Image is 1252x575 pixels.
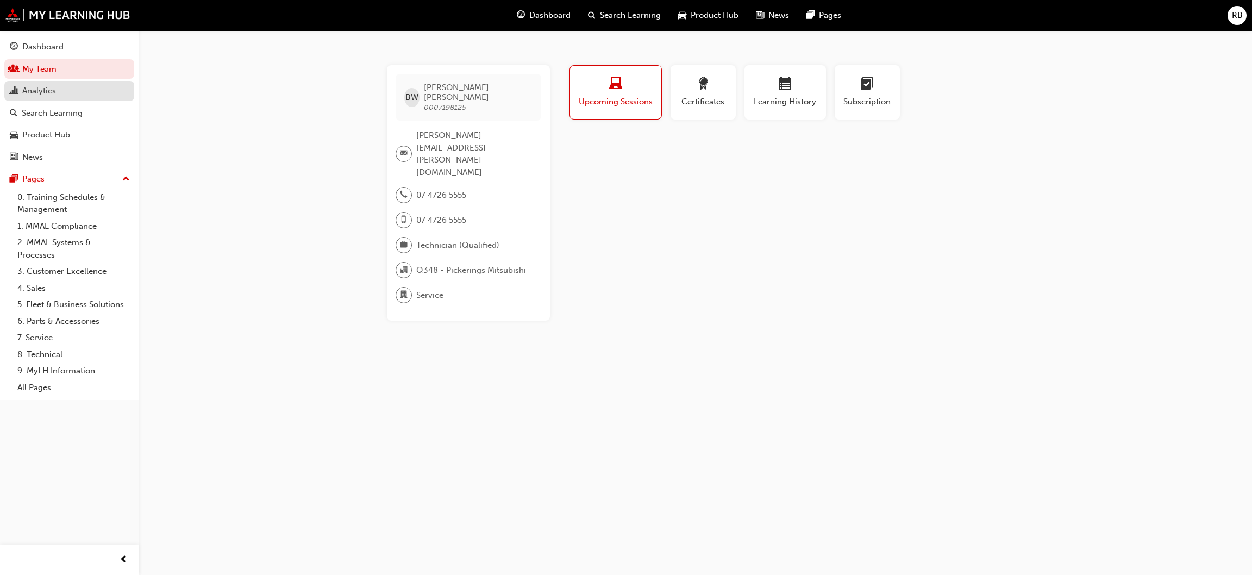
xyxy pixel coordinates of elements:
[671,65,736,120] button: Certificates
[400,213,408,227] span: mobile-icon
[10,130,18,140] span: car-icon
[508,4,579,27] a: guage-iconDashboard
[400,263,408,277] span: organisation-icon
[529,9,571,22] span: Dashboard
[13,234,134,263] a: 2. MMAL Systems & Processes
[517,9,525,22] span: guage-icon
[10,65,18,74] span: people-icon
[744,65,826,120] button: Learning History
[120,553,128,567] span: prev-icon
[1228,6,1247,25] button: RB
[861,77,874,92] span: learningplan-icon
[678,9,686,22] span: car-icon
[4,169,134,189] button: Pages
[753,96,818,108] span: Learning History
[768,9,789,22] span: News
[747,4,798,27] a: news-iconNews
[13,263,134,280] a: 3. Customer Excellence
[400,238,408,252] span: briefcase-icon
[13,379,134,396] a: All Pages
[4,81,134,101] a: Analytics
[835,65,900,120] button: Subscription
[4,147,134,167] a: News
[400,147,408,161] span: email-icon
[10,86,18,96] span: chart-icon
[22,85,56,97] div: Analytics
[691,9,738,22] span: Product Hub
[13,218,134,235] a: 1. MMAL Compliance
[416,264,526,277] span: Q348 - Pickerings Mitsubishi
[13,329,134,346] a: 7. Service
[22,151,43,164] div: News
[579,4,669,27] a: search-iconSearch Learning
[4,125,134,145] a: Product Hub
[10,174,18,184] span: pages-icon
[416,214,466,227] span: 07 4726 5555
[10,153,18,162] span: news-icon
[1232,9,1243,22] span: RB
[779,77,792,92] span: calendar-icon
[13,313,134,330] a: 6. Parts & Accessories
[756,9,764,22] span: news-icon
[600,9,661,22] span: Search Learning
[4,103,134,123] a: Search Learning
[400,288,408,302] span: department-icon
[405,91,418,104] span: BW
[679,96,728,108] span: Certificates
[424,103,466,112] span: 0007198125
[609,77,622,92] span: laptop-icon
[13,362,134,379] a: 9. MyLH Information
[416,189,466,202] span: 07 4726 5555
[22,41,64,53] div: Dashboard
[10,42,18,52] span: guage-icon
[4,59,134,79] a: My Team
[22,107,83,120] div: Search Learning
[10,109,17,118] span: search-icon
[416,289,443,302] span: Service
[122,172,130,186] span: up-icon
[806,9,815,22] span: pages-icon
[13,346,134,363] a: 8. Technical
[400,188,408,202] span: phone-icon
[13,280,134,297] a: 4. Sales
[669,4,747,27] a: car-iconProduct Hub
[697,77,710,92] span: award-icon
[22,129,70,141] div: Product Hub
[819,9,841,22] span: Pages
[4,37,134,57] a: Dashboard
[13,189,134,218] a: 0. Training Schedules & Management
[569,65,662,120] button: Upcoming Sessions
[798,4,850,27] a: pages-iconPages
[22,173,45,185] div: Pages
[13,296,134,313] a: 5. Fleet & Business Solutions
[843,96,892,108] span: Subscription
[4,35,134,169] button: DashboardMy TeamAnalyticsSearch LearningProduct HubNews
[5,8,130,22] img: mmal
[578,96,653,108] span: Upcoming Sessions
[416,129,533,178] span: [PERSON_NAME][EMAIL_ADDRESS][PERSON_NAME][DOMAIN_NAME]
[424,83,532,102] span: [PERSON_NAME] [PERSON_NAME]
[588,9,596,22] span: search-icon
[416,239,499,252] span: Technician (Qualified)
